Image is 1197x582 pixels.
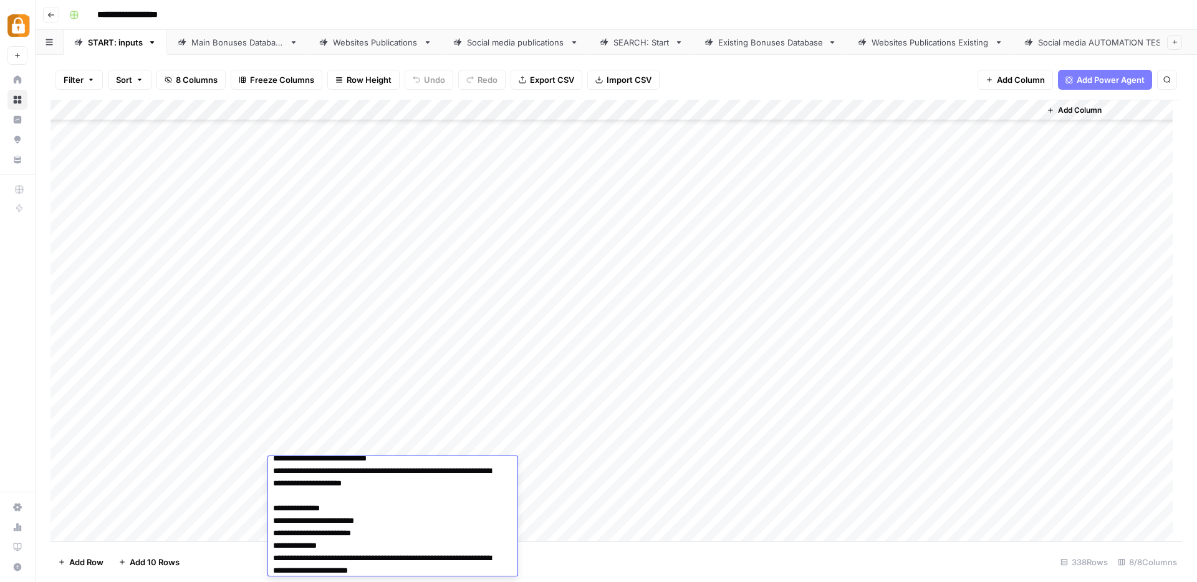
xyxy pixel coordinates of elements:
[1042,102,1107,118] button: Add Column
[333,36,418,49] div: Websites Publications
[167,30,309,55] a: Main Bonuses Database
[7,10,27,41] button: Workspace: Adzz
[156,70,226,90] button: 8 Columns
[88,36,143,49] div: START: inputs
[607,74,651,86] span: Import CSV
[694,30,847,55] a: Existing Bonuses Database
[1055,552,1113,572] div: 338 Rows
[424,74,445,86] span: Undo
[250,74,314,86] span: Freeze Columns
[7,537,27,557] a: Learning Hub
[50,552,111,572] button: Add Row
[1058,105,1102,116] span: Add Column
[69,556,103,568] span: Add Row
[478,74,498,86] span: Redo
[511,70,582,90] button: Export CSV
[55,70,103,90] button: Filter
[997,74,1045,86] span: Add Column
[7,497,27,517] a: Settings
[1058,70,1152,90] button: Add Power Agent
[1014,30,1193,55] a: Social media AUTOMATION TEST
[7,70,27,90] a: Home
[327,70,400,90] button: Row Height
[7,517,27,537] a: Usage
[7,130,27,150] a: Opportunities
[589,30,694,55] a: SEARCH: Start
[443,30,589,55] a: Social media publications
[7,110,27,130] a: Insights
[847,30,1014,55] a: Websites Publications Existing
[7,150,27,169] a: Your Data
[64,74,84,86] span: Filter
[309,30,443,55] a: Websites Publications
[7,14,30,37] img: Adzz Logo
[530,74,574,86] span: Export CSV
[458,70,506,90] button: Redo
[7,90,27,110] a: Browse
[347,74,392,86] span: Row Height
[1077,74,1145,86] span: Add Power Agent
[718,36,823,49] div: Existing Bonuses Database
[108,70,151,90] button: Sort
[587,70,660,90] button: Import CSV
[116,74,132,86] span: Sort
[191,36,284,49] div: Main Bonuses Database
[978,70,1053,90] button: Add Column
[872,36,989,49] div: Websites Publications Existing
[405,70,453,90] button: Undo
[613,36,670,49] div: SEARCH: Start
[467,36,565,49] div: Social media publications
[130,556,180,568] span: Add 10 Rows
[111,552,187,572] button: Add 10 Rows
[1038,36,1168,49] div: Social media AUTOMATION TEST
[7,557,27,577] button: Help + Support
[176,74,218,86] span: 8 Columns
[231,70,322,90] button: Freeze Columns
[64,30,167,55] a: START: inputs
[1113,552,1182,572] div: 8/8 Columns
